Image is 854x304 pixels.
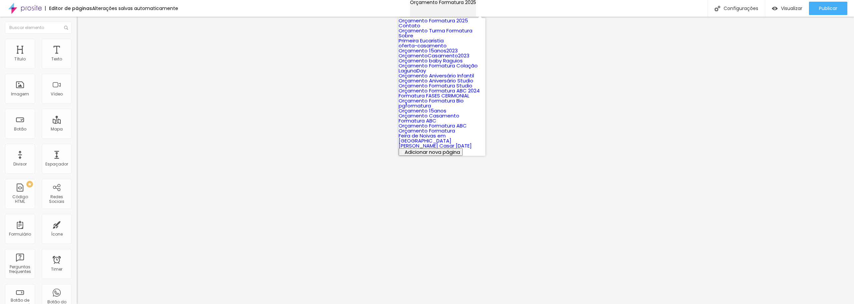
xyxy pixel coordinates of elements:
[14,57,26,61] div: Título
[7,195,33,204] div: Código HTML
[399,17,468,24] a: Orçamento Formatura 2025
[399,112,459,119] a: Orçamento Casamento
[715,6,720,11] img: Icone
[7,265,33,274] div: Perguntas frequentes
[399,47,458,54] a: Orçamento 15anos2023
[405,148,460,156] span: Adicionar nova página
[51,92,63,96] div: Vídeo
[399,57,463,64] a: Orçamento baby Raguios
[5,22,72,34] input: Buscar elemento
[399,82,472,89] a: Orçamento Formatura Studio
[399,127,455,134] a: Orçamento Formatura
[45,162,68,167] div: Espaçador
[399,122,467,129] a: Orçamento Formatura ABC
[399,148,463,156] button: Adicionar nova página
[92,6,178,11] div: Alterações salvas automaticamente
[51,267,62,272] div: Timer
[809,2,847,15] button: Publicar
[399,117,436,124] a: Formatura ABC
[781,6,802,11] span: Visualizar
[45,6,92,11] div: Editor de páginas
[14,127,26,131] div: Botão
[399,52,469,59] a: OrçamentoCasamento2023
[399,97,464,104] a: Orçamento Formatura Bio
[13,162,27,167] div: Divisor
[43,195,70,204] div: Redes Sociais
[399,72,474,79] a: Orçamento Aniversário Infantil
[819,6,837,11] span: Publicar
[772,6,778,11] img: view-1.svg
[51,232,63,237] div: Ícone
[399,62,478,69] a: Orçamento Formatura Colação
[399,132,472,149] a: Feira de Noivas em [GEOGRAPHIC_DATA][PERSON_NAME] Casar [DATE]
[51,127,63,131] div: Mapa
[64,26,68,30] img: Icone
[399,22,420,29] a: Contato
[399,77,473,84] a: Orçamento Aniversário Studio
[399,92,469,99] a: Formatura FASES CERIMONIAL
[77,17,854,304] iframe: Editor
[399,32,413,39] a: Sobre
[9,232,31,237] div: Formulário
[399,107,446,114] a: Orçamento 15anos
[399,87,480,94] a: Orçamento Formatura ABC 2024
[399,42,447,49] a: oferta-casamento
[399,37,444,44] a: Primeira Eucaristia
[51,57,62,61] div: Texto
[765,2,809,15] button: Visualizar
[399,27,472,34] a: Orçamento Turma Formatura
[399,67,426,74] a: LagunaDay
[11,92,29,96] div: Imagem
[399,102,431,109] a: pgformatura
